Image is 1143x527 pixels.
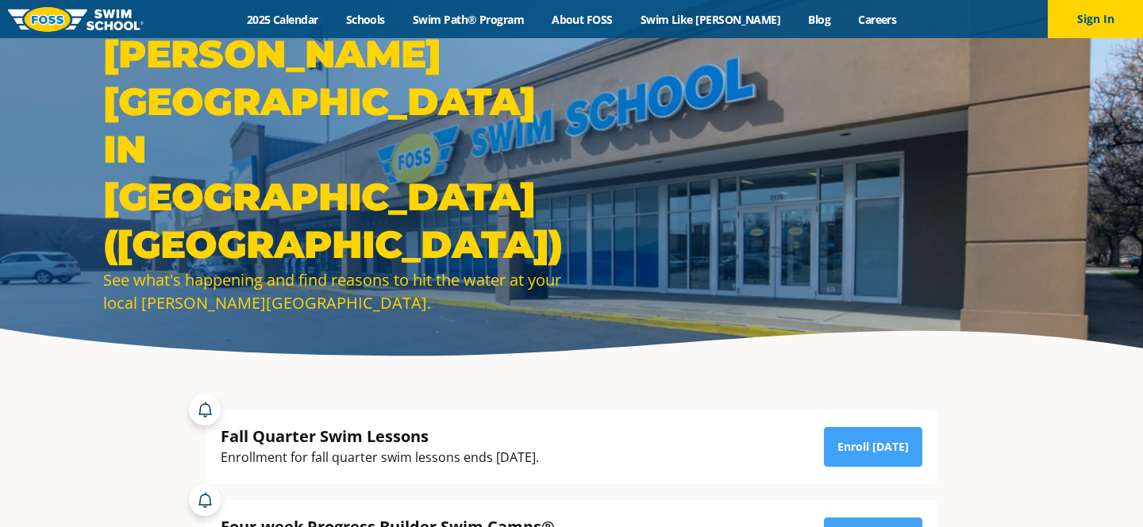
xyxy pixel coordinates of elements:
[103,268,564,314] div: See what's happening and find reasons to hit the water at your local [PERSON_NAME][GEOGRAPHIC_DATA].
[221,447,539,468] div: Enrollment for fall quarter swim lessons ends [DATE].
[332,12,398,27] a: Schools
[221,425,539,447] div: Fall Quarter Swim Lessons
[398,12,537,27] a: Swim Path® Program
[103,30,564,268] h1: [PERSON_NAME][GEOGRAPHIC_DATA] in [GEOGRAPHIC_DATA] ([GEOGRAPHIC_DATA])
[626,12,795,27] a: Swim Like [PERSON_NAME]
[795,12,845,27] a: Blog
[845,12,910,27] a: Careers
[233,12,332,27] a: 2025 Calendar
[824,427,922,467] a: Enroll [DATE]
[538,12,627,27] a: About FOSS
[8,7,144,32] img: FOSS Swim School Logo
